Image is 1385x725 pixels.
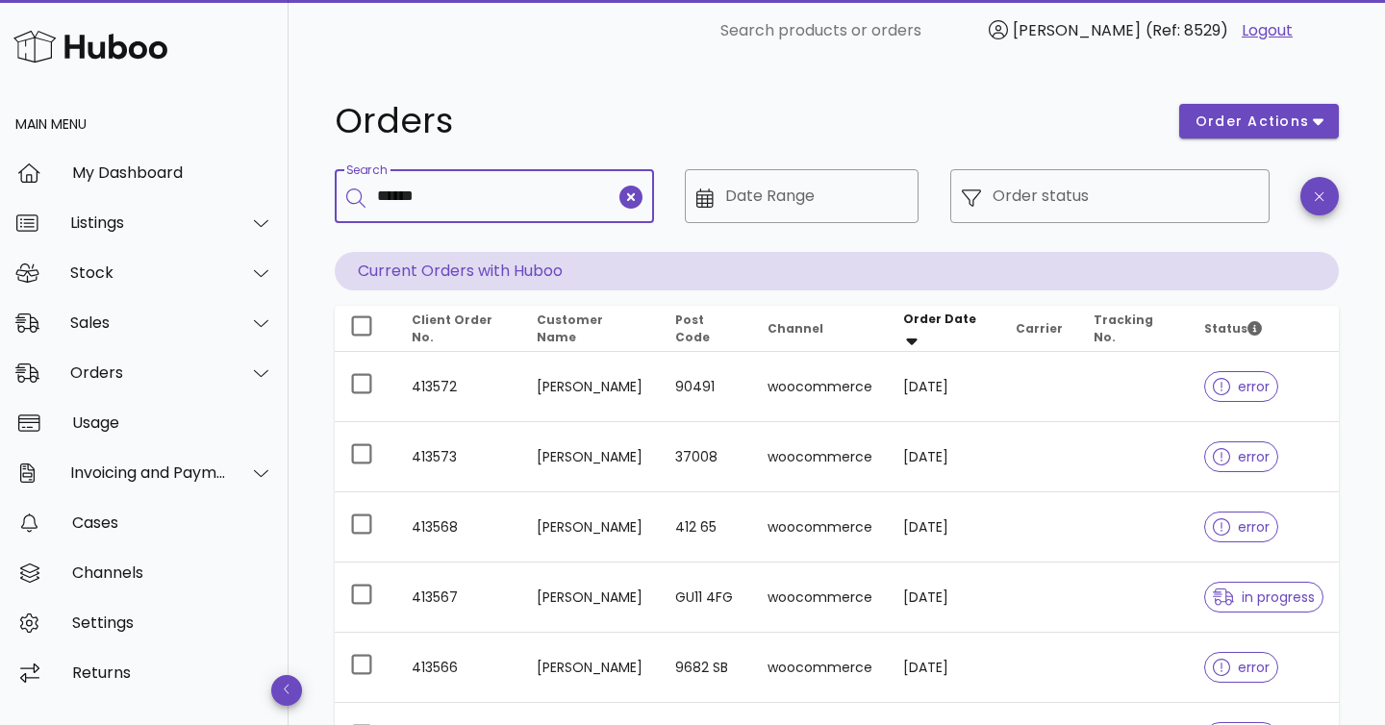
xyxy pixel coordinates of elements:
td: [PERSON_NAME] [521,633,660,703]
span: Customer Name [537,312,603,345]
td: woocommerce [752,352,888,422]
div: Sales [70,313,227,332]
div: Channels [72,563,273,582]
td: [PERSON_NAME] [521,422,660,492]
td: [DATE] [888,352,1000,422]
span: error [1213,380,1270,393]
td: [PERSON_NAME] [521,492,660,562]
div: My Dashboard [72,163,273,182]
td: 413572 [396,352,521,422]
button: clear icon [619,186,642,209]
h1: Orders [335,104,1156,138]
span: Carrier [1016,320,1063,337]
td: [DATE] [888,633,1000,703]
span: order actions [1195,112,1310,132]
th: Customer Name [521,306,660,352]
th: Channel [752,306,888,352]
span: Channel [768,320,823,337]
td: woocommerce [752,633,888,703]
span: (Ref: 8529) [1146,19,1228,41]
th: Order Date: Sorted descending. Activate to remove sorting. [888,306,1000,352]
div: Returns [72,663,273,682]
td: 413566 [396,633,521,703]
div: Invoicing and Payments [70,463,227,482]
td: woocommerce [752,562,888,633]
a: Logout [1242,19,1293,42]
span: in progress [1213,590,1315,604]
label: Search [346,163,387,178]
td: woocommerce [752,492,888,562]
td: 90491 [660,352,752,422]
span: Status [1204,320,1262,337]
td: 413573 [396,422,521,492]
td: [DATE] [888,492,1000,562]
td: [DATE] [888,562,1000,633]
button: order actions [1179,104,1339,138]
span: Order Date [903,311,976,327]
p: Current Orders with Huboo [335,252,1339,290]
th: Tracking No. [1078,306,1189,352]
span: Client Order No. [412,312,492,345]
td: [DATE] [888,422,1000,492]
td: 413567 [396,562,521,633]
div: Orders [70,363,227,382]
th: Carrier [1000,306,1078,352]
div: Settings [72,613,273,632]
div: Listings [70,213,227,232]
span: Post Code [675,312,710,345]
td: [PERSON_NAME] [521,352,660,422]
div: Cases [72,513,273,532]
span: error [1213,450,1270,463]
td: 412 65 [660,492,752,562]
span: [PERSON_NAME] [1013,19,1141,41]
td: [PERSON_NAME] [521,562,660,633]
div: Stock [70,263,227,282]
span: Tracking No. [1094,312,1153,345]
td: 413568 [396,492,521,562]
td: GU11 4FG [660,562,752,633]
img: Huboo Logo [13,26,167,67]
th: Client Order No. [396,306,521,352]
span: error [1213,520,1270,534]
th: Status [1189,306,1339,352]
td: 37008 [660,422,752,492]
td: woocommerce [752,422,888,492]
th: Post Code [660,306,752,352]
div: Usage [72,413,273,432]
span: error [1213,661,1270,674]
td: 9682 SB [660,633,752,703]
